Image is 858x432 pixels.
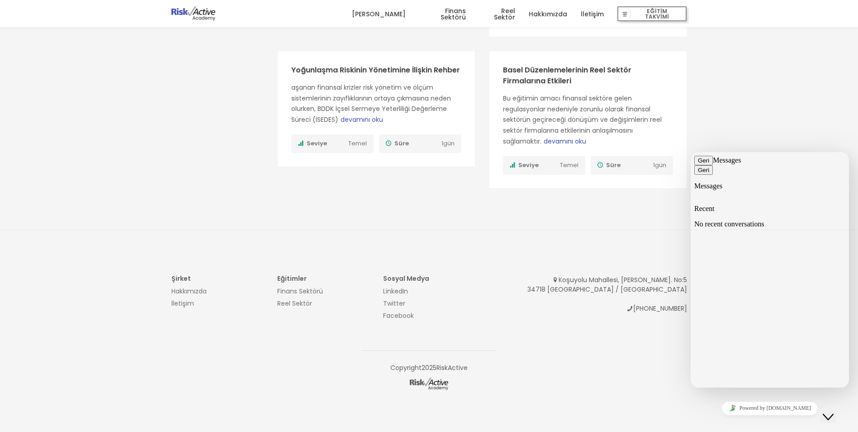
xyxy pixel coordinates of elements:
[383,311,414,320] a: Facebook
[529,0,567,28] a: Hakkımızda
[348,139,367,149] span: Temel
[617,0,687,28] a: EĞİTİM TAKVİMİ
[383,299,405,308] a: Twitter
[479,0,515,28] a: Reel Sektör
[820,396,849,423] iframe: chat widget
[386,139,439,149] span: Süre
[630,8,683,20] span: EĞİTİM TAKVİMİ
[291,65,460,75] a: Yoğunlaşma Riskinin Yönetimine İlişkin Rehber
[383,287,408,296] a: LinkedIn
[171,287,207,296] a: Hakkımızda
[352,0,406,28] a: [PERSON_NAME]
[171,275,264,282] h4: Şirket
[653,161,666,170] span: 1 gün
[419,0,466,28] a: Finans Sektörü
[503,94,662,146] span: Bu eğitimin amacı finansal sektöre gelen regulasyonlar nedeniyle zorunlu olarak finansal sektörün...
[581,0,604,28] a: İletişim
[361,350,497,391] span: Copyright 2025 RiskActive
[544,137,586,146] span: devamını oku
[503,65,631,86] a: Basel Düzenlemelerinin Reel Sektör Firmalarına Etkileri
[277,287,323,296] a: Finans Sektörü
[291,83,451,124] span: aşanan finansal krizler risk yönetim ve ölçüm sistemlerinin zayıflıklarının ortaya çıkmasına nede...
[277,299,312,308] a: Reel Sektör
[441,139,455,149] span: 1 gün
[171,6,216,21] img: logo-dark.png
[298,139,346,149] span: Seviye
[277,275,370,282] h4: Eğitimler
[617,6,687,22] button: EĞİTİM TAKVİMİ
[171,299,194,308] a: İletişim
[597,161,651,170] span: Süre
[510,161,558,170] span: Seviye
[691,398,849,418] iframe: chat widget
[341,115,383,124] span: devamını oku
[560,161,578,170] span: Temel
[489,275,687,313] div: Koşuyolu Mahallesi, [PERSON_NAME]. No:5 34718 [GEOGRAPHIC_DATA] / [GEOGRAPHIC_DATA] [PHONE_NUMBER]
[410,378,448,390] img: logo-dark.png
[691,152,849,388] iframe: chat widget
[383,275,475,282] h4: Sosyal Medya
